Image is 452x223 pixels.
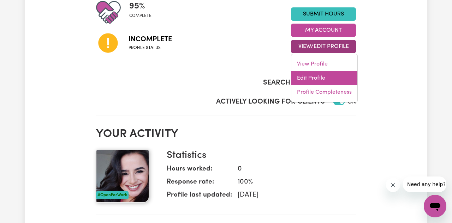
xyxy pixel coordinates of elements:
iframe: Button to launch messaging window [424,195,446,217]
button: My Account [291,24,356,37]
div: View/Edit Profile [291,54,358,103]
div: #OpenForWork [96,191,129,199]
label: Actively Looking for Clients [216,97,325,107]
h3: Statistics [167,150,350,162]
a: View Profile [291,57,357,71]
dt: Response rate: [167,177,232,190]
dd: 0 [232,164,350,174]
a: Submit Hours [291,7,356,21]
a: Profile Completeness [291,85,357,99]
button: View/Edit Profile [291,40,356,53]
span: Profile status [129,45,172,51]
a: Edit Profile [291,71,357,85]
dd: 100 % [232,177,350,187]
iframe: Close message [386,178,400,192]
label: Search Visibility [263,78,325,88]
iframe: Message from company [403,176,446,192]
dt: Hours worked: [167,164,232,177]
span: complete [129,13,151,19]
dt: Profile last updated: [167,190,232,203]
img: Your profile picture [96,150,149,203]
span: Incomplete [129,34,172,45]
h2: Your activity [96,128,356,141]
dd: [DATE] [232,190,350,200]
